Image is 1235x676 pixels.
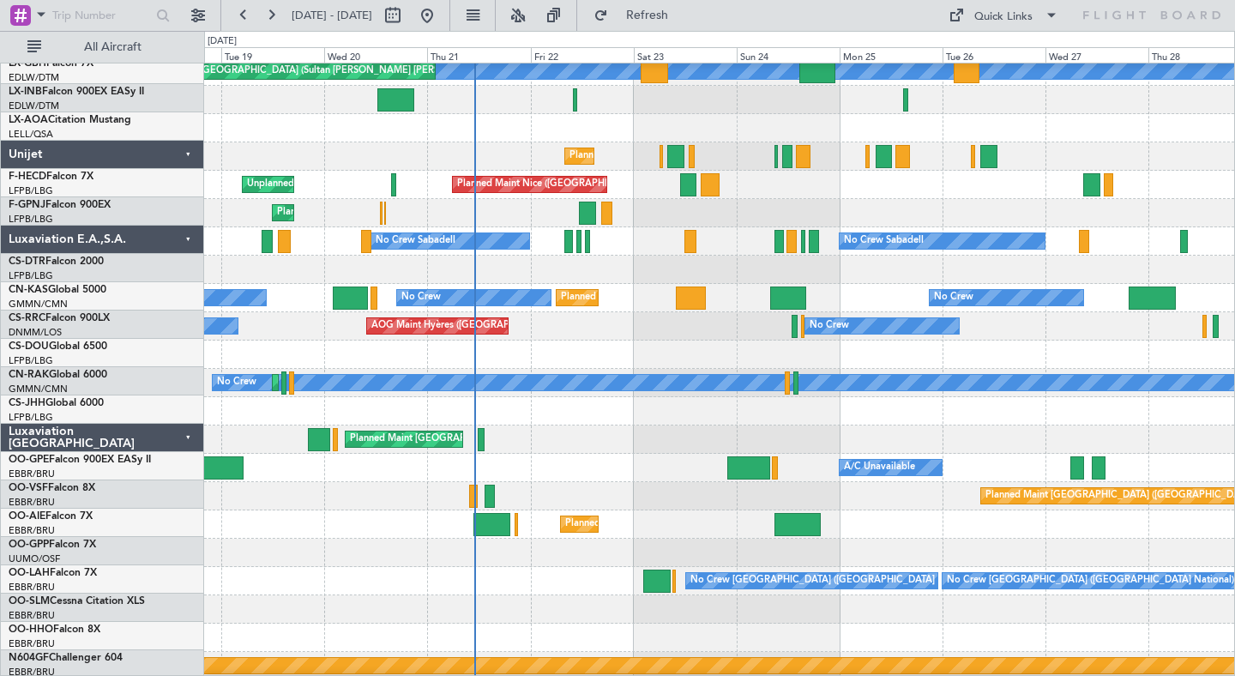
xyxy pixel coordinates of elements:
span: OO-SLM [9,596,50,607]
a: OO-VSFFalcon 8X [9,483,95,493]
div: Planned Maint [GEOGRAPHIC_DATA] ([GEOGRAPHIC_DATA]) [350,426,620,452]
a: OO-GPPFalcon 7X [9,540,96,550]
div: No Crew [217,370,256,395]
span: OO-AIE [9,511,45,522]
span: CN-RAK [9,370,49,380]
span: CS-DTR [9,257,45,267]
div: No Crew [GEOGRAPHIC_DATA] ([GEOGRAPHIC_DATA] National) [690,568,978,594]
a: LFPB/LBG [9,269,53,282]
div: Planned Maint [GEOGRAPHIC_DATA] ([GEOGRAPHIC_DATA]) [561,285,831,311]
span: OO-LAH [9,568,50,578]
div: Unplanned Maint [GEOGRAPHIC_DATA] ([GEOGRAPHIC_DATA]) [247,172,529,197]
a: DNMM/LOS [9,326,62,339]
a: LX-INBFalcon 900EX EASy II [9,87,144,97]
button: All Aircraft [19,33,186,61]
button: Quick Links [940,2,1067,29]
span: [DATE] - [DATE] [292,8,372,23]
div: Tue 26 [943,47,1045,63]
div: Wed 20 [324,47,427,63]
a: CS-JHHGlobal 6000 [9,398,104,408]
a: EBBR/BRU [9,524,55,537]
a: F-GPNJFalcon 900EX [9,200,111,210]
div: No Crew Sabadell [376,228,455,254]
span: CS-RRC [9,313,45,323]
div: Sun 24 [737,47,840,63]
a: CN-KASGlobal 5000 [9,285,106,295]
a: CN-RAKGlobal 6000 [9,370,107,380]
a: CS-DOUGlobal 6500 [9,341,107,352]
span: OO-HHO [9,625,53,635]
div: Thu 21 [427,47,530,63]
input: Trip Number [52,3,151,28]
a: CS-DTRFalcon 2000 [9,257,104,267]
span: F-HECD [9,172,46,182]
a: EBBR/BRU [9,609,55,622]
div: Sat 23 [634,47,737,63]
span: LX-AOA [9,115,48,125]
div: Quick Links [974,9,1033,26]
a: OO-AIEFalcon 7X [9,511,93,522]
a: LFPB/LBG [9,213,53,226]
a: OO-HHOFalcon 8X [9,625,100,635]
span: CN-KAS [9,285,48,295]
a: EBBR/BRU [9,468,55,480]
a: LELL/QSA [9,128,53,141]
span: CS-JHH [9,398,45,408]
a: EBBR/BRU [9,496,55,509]
div: Planned Maint [GEOGRAPHIC_DATA] ([GEOGRAPHIC_DATA]) [569,143,840,169]
a: N604GFChallenger 604 [9,653,123,663]
span: LX-GBH [9,58,46,69]
a: EBBR/BRU [9,581,55,594]
span: OO-GPP [9,540,49,550]
span: CS-DOU [9,341,49,352]
a: LFPB/LBG [9,354,53,367]
div: Fri 22 [531,47,634,63]
div: AOG Maint Hyères ([GEOGRAPHIC_DATA]-[GEOGRAPHIC_DATA]) [371,313,661,339]
span: LX-INB [9,87,42,97]
div: Mon 25 [840,47,943,63]
div: Planned Maint Nice ([GEOGRAPHIC_DATA]) [457,172,648,197]
div: Wed 27 [1045,47,1148,63]
div: No Crew [810,313,849,339]
a: OO-GPEFalcon 900EX EASy II [9,455,151,465]
div: [DATE] [208,34,237,49]
a: LFPB/LBG [9,184,53,197]
span: F-GPNJ [9,200,45,210]
span: Refresh [611,9,684,21]
div: Planned Maint Geneva (Cointrin) [277,200,419,226]
a: GMMN/CMN [9,298,68,311]
a: OO-LAHFalcon 7X [9,568,97,578]
div: No Crew [934,285,973,311]
a: GMMN/CMN [9,383,68,395]
a: LX-GBHFalcon 7X [9,58,93,69]
div: Planned Maint Sofia [277,370,364,395]
div: Unplanned Maint [GEOGRAPHIC_DATA] (Sultan [PERSON_NAME] [PERSON_NAME] - Subang) [123,58,534,84]
a: EBBR/BRU [9,637,55,650]
a: UUMO/OSF [9,552,60,565]
a: EDLW/DTM [9,100,59,112]
span: OO-GPE [9,455,49,465]
div: Planned Maint [GEOGRAPHIC_DATA] ([GEOGRAPHIC_DATA]) [565,511,835,537]
a: CS-RRCFalcon 900LX [9,313,110,323]
a: LX-AOACitation Mustang [9,115,131,125]
div: A/C Unavailable [844,455,915,480]
a: F-HECDFalcon 7X [9,172,93,182]
div: Tue 19 [221,47,324,63]
button: Refresh [586,2,689,29]
a: EDLW/DTM [9,71,59,84]
a: LFPB/LBG [9,411,53,424]
div: No Crew Sabadell [844,228,924,254]
a: OO-SLMCessna Citation XLS [9,596,145,607]
span: All Aircraft [45,41,181,53]
div: No Crew [401,285,441,311]
span: N604GF [9,653,49,663]
span: OO-VSF [9,483,48,493]
div: No Crew [GEOGRAPHIC_DATA] ([GEOGRAPHIC_DATA] National) [947,568,1234,594]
